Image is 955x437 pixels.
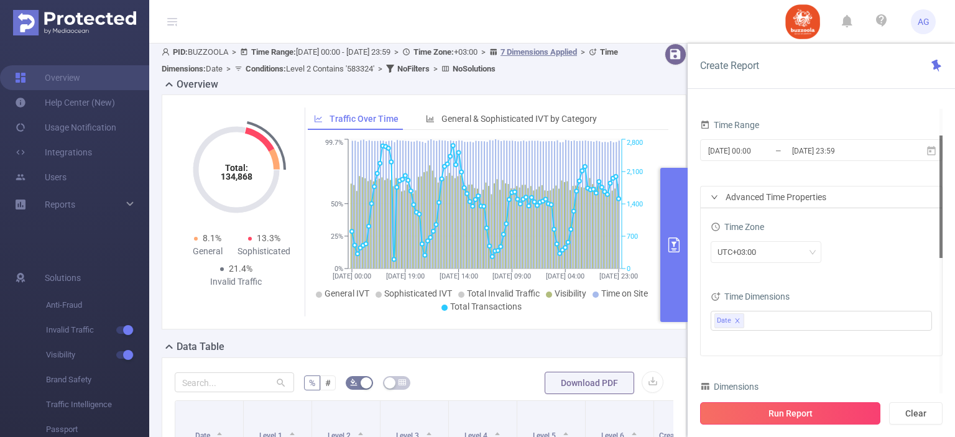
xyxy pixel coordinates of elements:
tspan: [DATE] 23:00 [599,272,638,280]
i: icon: bar-chart [426,114,435,123]
div: icon: rightAdvanced Time Properties [701,186,942,208]
a: Overview [15,65,80,90]
div: UTC+03:00 [717,242,765,262]
a: Users [15,165,67,190]
span: Solutions [45,265,81,290]
span: Dimensions [700,382,759,392]
span: Level 2 Contains '583324' [246,64,374,73]
a: Integrations [15,140,92,165]
i: icon: right [711,193,718,201]
tspan: [DATE] 04:00 [546,272,584,280]
span: Brand Safety [46,367,149,392]
button: Run Report [700,402,880,425]
tspan: [DATE] 14:00 [439,272,477,280]
span: Anti-Fraud [46,293,149,318]
span: General IVT [325,288,369,298]
tspan: 25% [331,232,343,241]
span: # [325,378,331,388]
b: No Filters [397,64,430,73]
div: Invalid Traffic [208,275,264,288]
i: icon: caret-up [562,430,569,434]
i: icon: caret-up [357,430,364,434]
tspan: Total: [224,163,247,173]
span: > [577,47,589,57]
span: > [223,64,234,73]
b: Conditions : [246,64,286,73]
i: icon: line-chart [314,114,323,123]
tspan: 0% [334,265,343,273]
span: Time Zone [711,222,764,232]
span: General & Sophisticated IVT by Category [441,114,597,124]
input: Start date [707,142,808,159]
i: icon: user [162,48,173,56]
tspan: 2,100 [627,168,643,176]
span: Time Dimensions [711,292,790,301]
span: > [390,47,402,57]
span: 13.3% [257,233,280,243]
span: Total Transactions [450,301,522,311]
a: Usage Notification [15,115,116,140]
span: Time on Site [601,288,648,298]
tspan: 50% [331,200,343,208]
span: 21.4% [229,264,252,274]
span: Traffic Intelligence [46,392,149,417]
tspan: [DATE] 09:00 [492,272,531,280]
span: Invalid Traffic [46,318,149,343]
span: Traffic Over Time [330,114,399,124]
img: Protected Media [13,10,136,35]
b: PID: [173,47,188,57]
span: % [309,378,315,388]
span: 8.1% [203,233,221,243]
span: Reports [45,200,75,209]
tspan: 700 [627,232,638,241]
i: icon: caret-up [630,430,637,434]
tspan: 2,800 [627,139,643,147]
a: Reports [45,192,75,217]
i: icon: caret-up [494,430,501,434]
i: icon: close [734,318,740,325]
button: Download PDF [545,372,634,394]
b: Time Zone: [413,47,454,57]
h2: Data Table [177,339,224,354]
tspan: 1,400 [627,200,643,208]
span: Visibility [46,343,149,367]
i: icon: caret-up [288,430,295,434]
li: Date [714,313,744,328]
span: Sophisticated IVT [384,288,452,298]
input: filter select [747,313,749,328]
b: No Solutions [453,64,496,73]
div: General [180,245,236,258]
u: 7 Dimensions Applied [501,47,577,57]
span: BUZZOOLA [DATE] 00:00 - [DATE] 23:59 +03:00 [162,47,618,73]
span: Visibility [555,288,586,298]
tspan: 134,868 [220,172,252,182]
span: Total Invalid Traffic [467,288,540,298]
span: Date [717,314,731,328]
h2: Overview [177,77,218,92]
tspan: [DATE] 00:00 [333,272,371,280]
span: > [228,47,240,57]
a: Help Center (New) [15,90,115,115]
tspan: [DATE] 19:00 [385,272,424,280]
tspan: 0 [627,265,630,273]
span: > [374,64,386,73]
i: icon: bg-colors [350,379,358,386]
b: Time Range: [251,47,296,57]
span: > [430,64,441,73]
i: icon: table [399,379,406,386]
input: Search... [175,372,294,392]
span: > [477,47,489,57]
span: Create Report [700,60,759,71]
tspan: 99.7% [325,139,343,147]
div: Sophisticated [236,245,293,258]
i: icon: caret-up [216,430,223,434]
button: Clear [889,402,943,425]
input: End date [791,142,892,159]
span: Time Range [700,120,759,130]
i: icon: caret-up [425,430,432,434]
span: AG [918,9,930,34]
i: icon: down [809,249,816,257]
